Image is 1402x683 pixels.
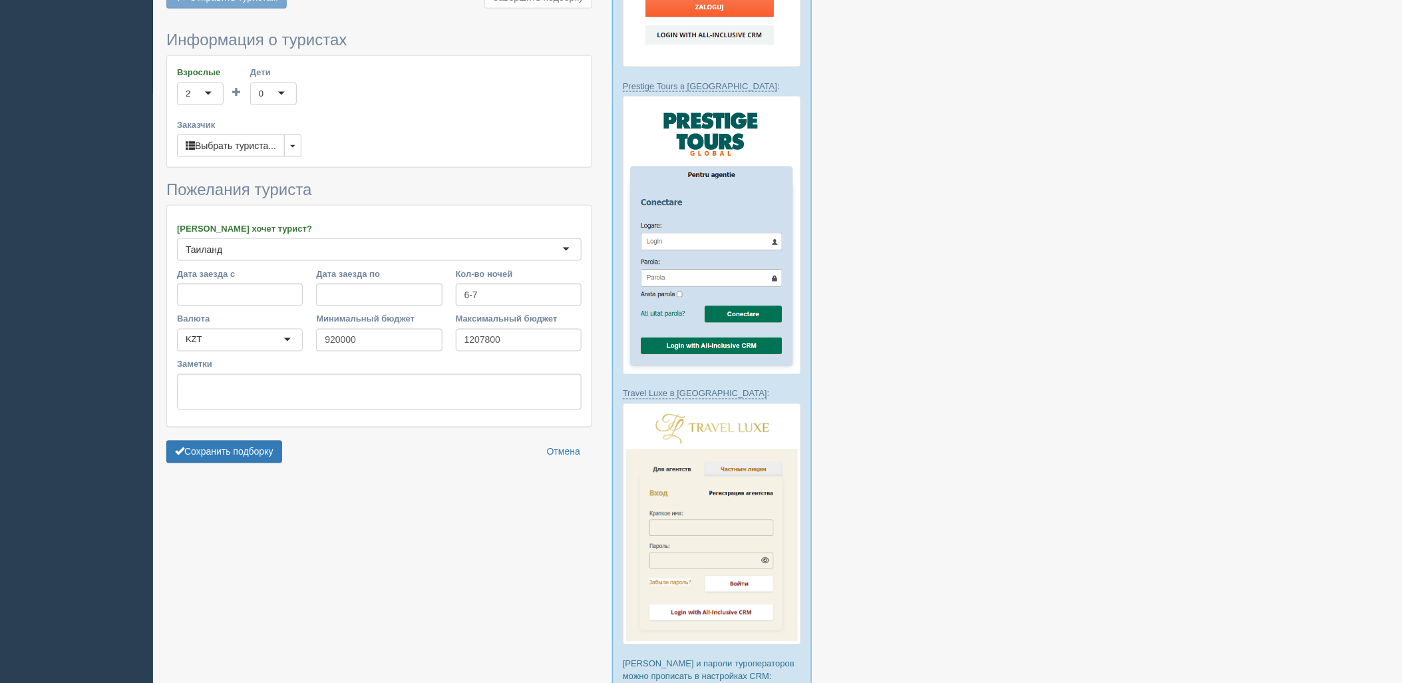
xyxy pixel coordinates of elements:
button: Выбрать туриста... [177,134,285,157]
label: Валюта [177,313,303,326]
label: Взрослые [177,66,224,79]
div: 2 [186,87,190,101]
label: Заказчик [177,118,582,131]
label: Заметки [177,358,582,371]
a: Prestige Tours в [GEOGRAPHIC_DATA] [623,81,777,92]
div: Таиланд [186,243,222,256]
span: Пожелания туриста [166,180,311,198]
div: KZT [186,334,202,347]
label: Минимальный бюджет [316,313,442,326]
h3: Информация о туристах [166,31,592,49]
div: 0 [259,87,263,101]
label: Максимальный бюджет [456,313,582,326]
input: 7-10 или 7,10,14 [456,284,582,306]
button: Сохранить подборку [166,441,282,463]
label: Дата заезда с [177,268,303,280]
p: : [623,80,801,93]
label: Кол-во ночей [456,268,582,280]
label: Дети [250,66,297,79]
a: Travel Luxe в [GEOGRAPHIC_DATA] [623,389,767,399]
label: Дата заезда по [316,268,442,280]
p: : [623,387,801,400]
img: travel-luxe-%D0%BB%D0%BE%D0%B3%D0%B8%D0%BD-%D1%87%D0%B5%D1%80%D0%B5%D0%B7-%D1%81%D1%80%D0%BC-%D0%... [623,403,801,645]
a: Отмена [538,441,589,463]
label: [PERSON_NAME] хочет турист? [177,222,582,235]
img: prestige-tours-login-via-crm-for-travel-agents.png [623,96,801,374]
